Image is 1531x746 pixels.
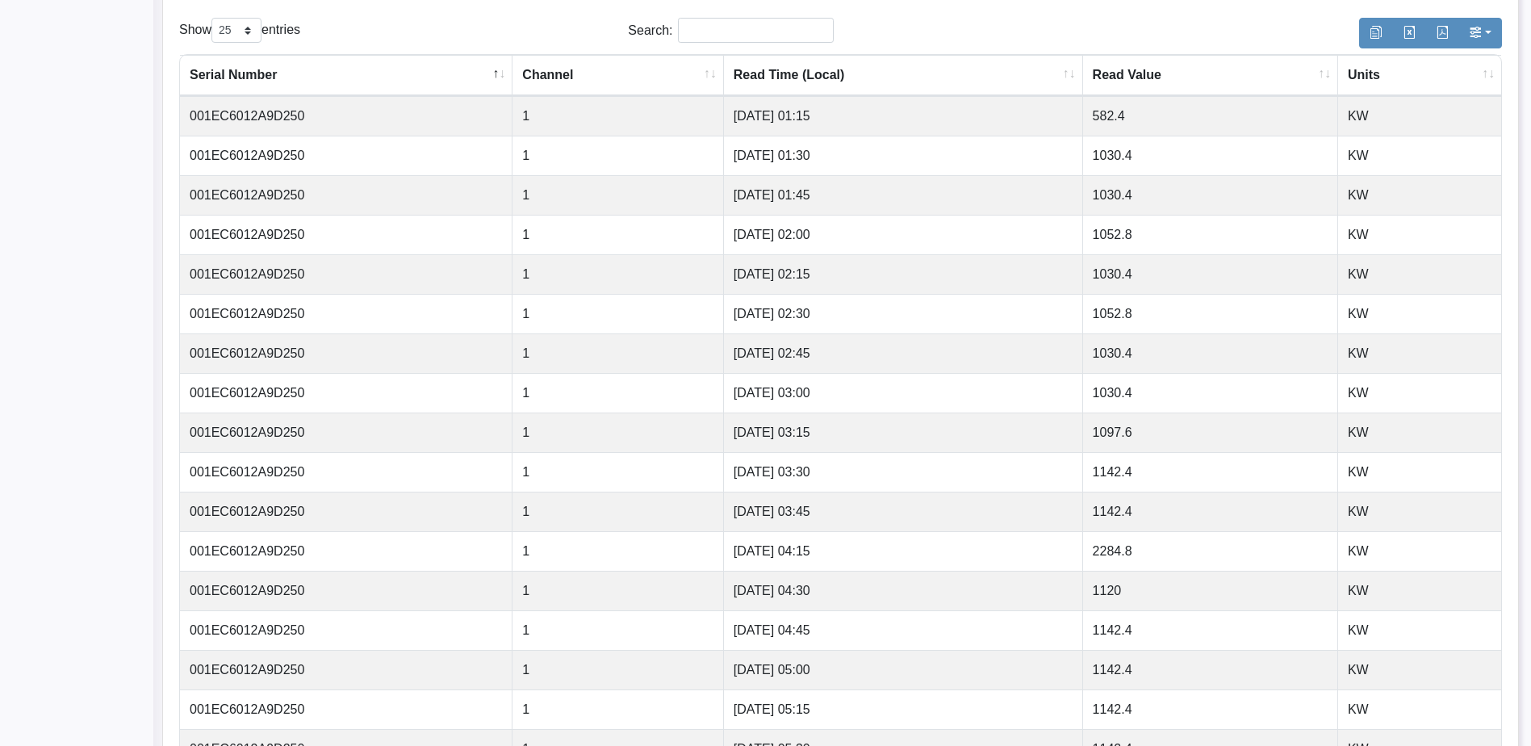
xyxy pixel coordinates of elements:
[724,96,1083,136] td: [DATE] 01:15
[1083,492,1338,531] td: 1142.4
[180,333,512,373] td: 001EC6012A9D250
[1338,492,1501,531] td: KW
[1083,531,1338,571] td: 2284.8
[512,452,723,492] td: 1
[180,294,512,333] td: 001EC6012A9D250
[1338,96,1501,136] td: KW
[1083,689,1338,729] td: 1142.4
[179,18,300,43] label: Show entries
[1338,413,1501,452] td: KW
[724,254,1083,294] td: [DATE] 02:15
[724,571,1083,610] td: [DATE] 04:30
[724,55,1083,96] th: Read Time (Local) : activate to sort column ascending
[512,215,723,254] td: 1
[1083,215,1338,254] td: 1052.8
[1083,373,1338,413] td: 1030.4
[628,18,834,43] label: Search:
[1392,18,1426,48] button: Export to Excel
[1338,610,1501,650] td: KW
[180,175,512,215] td: 001EC6012A9D250
[724,175,1083,215] td: [DATE] 01:45
[724,650,1083,689] td: [DATE] 05:00
[512,492,723,531] td: 1
[1338,689,1501,729] td: KW
[1083,610,1338,650] td: 1142.4
[1083,452,1338,492] td: 1142.4
[1083,175,1338,215] td: 1030.4
[512,650,723,689] td: 1
[512,175,723,215] td: 1
[1083,571,1338,610] td: 1120
[1338,136,1501,175] td: KW
[1083,294,1338,333] td: 1052.8
[180,492,512,531] td: 001EC6012A9D250
[512,373,723,413] td: 1
[180,136,512,175] td: 001EC6012A9D250
[724,689,1083,729] td: [DATE] 05:15
[724,215,1083,254] td: [DATE] 02:00
[724,373,1083,413] td: [DATE] 03:00
[1083,254,1338,294] td: 1030.4
[1083,96,1338,136] td: 582.4
[1083,413,1338,452] td: 1097.6
[180,254,512,294] td: 001EC6012A9D250
[724,294,1083,333] td: [DATE] 02:30
[724,333,1083,373] td: [DATE] 02:45
[512,254,723,294] td: 1
[724,413,1083,452] td: [DATE] 03:15
[724,492,1083,531] td: [DATE] 03:45
[1338,175,1501,215] td: KW
[512,136,723,175] td: 1
[1338,531,1501,571] td: KW
[1083,55,1338,96] th: Read Value : activate to sort column ascending
[180,373,512,413] td: 001EC6012A9D250
[512,531,723,571] td: 1
[1338,294,1501,333] td: KW
[180,96,512,136] td: 001EC6012A9D250
[180,650,512,689] td: 001EC6012A9D250
[1338,452,1501,492] td: KW
[512,55,723,96] th: Channel : activate to sort column ascending
[1338,333,1501,373] td: KW
[1338,650,1501,689] td: KW
[180,571,512,610] td: 001EC6012A9D250
[1359,18,1393,48] button: Copy to clipboard
[180,610,512,650] td: 001EC6012A9D250
[180,531,512,571] td: 001EC6012A9D250
[1338,571,1501,610] td: KW
[1083,333,1338,373] td: 1030.4
[180,452,512,492] td: 001EC6012A9D250
[724,452,1083,492] td: [DATE] 03:30
[1338,373,1501,413] td: KW
[1338,55,1501,96] th: Units : activate to sort column ascending
[724,531,1083,571] td: [DATE] 04:15
[180,689,512,729] td: 001EC6012A9D250
[512,333,723,373] td: 1
[678,18,834,43] input: Search:
[1425,18,1459,48] button: Generate PDF
[1338,215,1501,254] td: KW
[180,413,512,452] td: 001EC6012A9D250
[724,610,1083,650] td: [DATE] 04:45
[512,96,723,136] td: 1
[1083,136,1338,175] td: 1030.4
[512,689,723,729] td: 1
[512,610,723,650] td: 1
[211,18,261,43] select: Showentries
[512,294,723,333] td: 1
[512,413,723,452] td: 1
[1083,650,1338,689] td: 1142.4
[180,215,512,254] td: 001EC6012A9D250
[512,571,723,610] td: 1
[180,55,512,96] th: Serial Number : activate to sort column descending
[1338,254,1501,294] td: KW
[724,136,1083,175] td: [DATE] 01:30
[1458,18,1502,48] button: Show/Hide Columns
